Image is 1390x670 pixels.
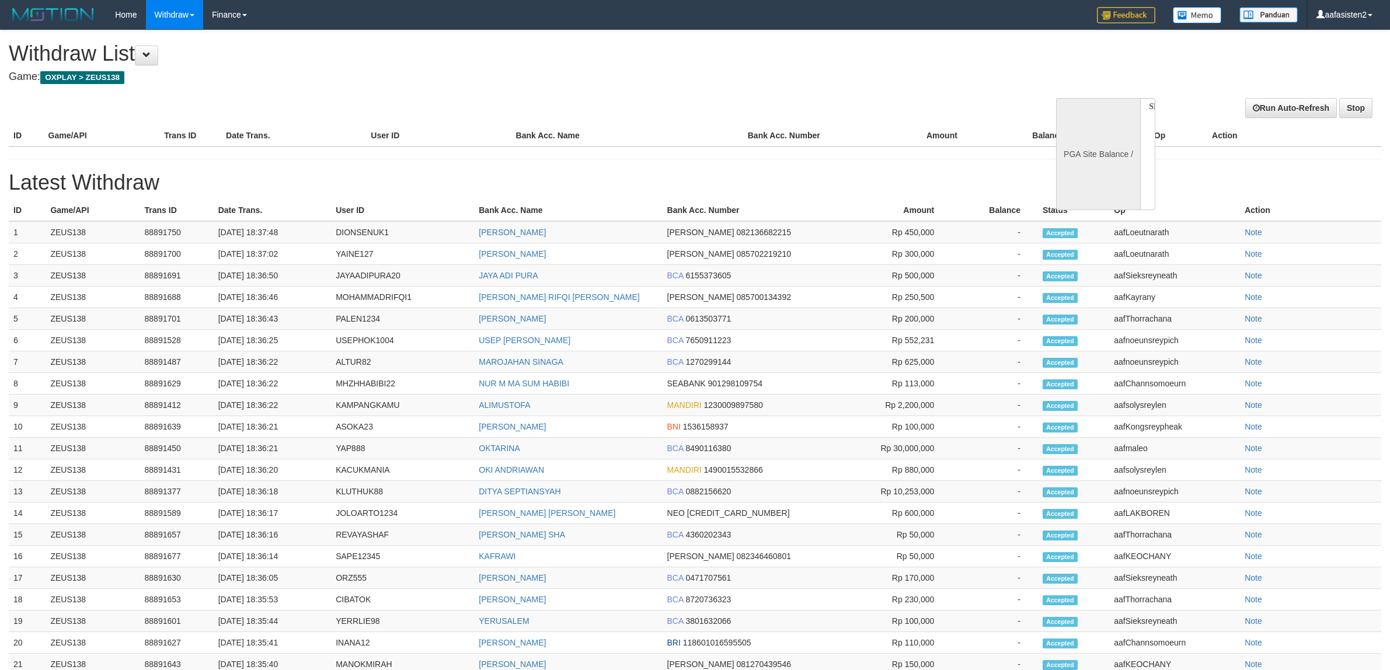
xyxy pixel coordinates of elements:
td: 18 [9,589,46,610]
a: ALIMUSTOFA [479,400,530,410]
a: MAROJAHAN SINAGA [479,357,563,367]
td: ZEUS138 [46,546,140,567]
td: 19 [9,610,46,632]
td: aafThorrachana [1109,524,1240,546]
td: 88891627 [140,632,214,654]
td: - [952,502,1038,524]
td: - [952,308,1038,330]
a: [PERSON_NAME] [479,659,546,669]
span: Accepted [1043,401,1078,411]
td: Rp 100,000 [843,416,952,438]
td: aafnoeunsreypich [1109,481,1240,502]
td: 88891653 [140,589,214,610]
span: [PERSON_NAME] [667,228,734,237]
td: 88891412 [140,395,214,416]
span: Accepted [1043,315,1078,324]
td: MHZHHABIBI22 [331,373,474,395]
td: - [952,330,1038,351]
div: PGA Site Balance / [1056,98,1140,210]
td: 88891377 [140,481,214,502]
span: Accepted [1043,531,1078,540]
span: Accepted [1043,509,1078,519]
span: Accepted [1043,444,1078,454]
span: BCA [667,271,684,280]
td: aafLAKBOREN [1109,502,1240,524]
td: 88891528 [140,330,214,351]
td: Rp 10,253,000 [843,481,952,502]
span: Accepted [1043,271,1078,281]
td: Rp 880,000 [843,459,952,481]
a: Note [1245,595,1262,604]
td: 88891700 [140,243,214,265]
td: 5 [9,308,46,330]
td: ZEUS138 [46,287,140,308]
td: [DATE] 18:36:43 [214,308,331,330]
a: Note [1245,400,1262,410]
th: Bank Acc. Name [511,125,743,146]
td: 88891677 [140,546,214,567]
span: Accepted [1043,638,1078,648]
td: 3 [9,265,46,287]
span: Accepted [1043,423,1078,432]
td: aafLoeutnarath [1109,221,1240,243]
td: [DATE] 18:36:17 [214,502,331,524]
span: 8720736323 [685,595,731,604]
td: ZEUS138 [46,330,140,351]
td: - [952,632,1038,654]
td: SAPE12345 [331,546,474,567]
a: [PERSON_NAME] [PERSON_NAME] [479,508,615,518]
a: Note [1245,249,1262,259]
td: [DATE] 18:36:05 [214,567,331,589]
a: Note [1245,487,1262,496]
td: - [952,221,1038,243]
span: 0882156620 [685,487,731,496]
td: - [952,546,1038,567]
td: - [952,243,1038,265]
td: aafSieksreyneath [1109,567,1240,589]
th: Balance [952,200,1038,221]
a: Note [1245,379,1262,388]
span: 3801632066 [685,616,731,626]
td: ZEUS138 [46,481,140,502]
th: Date Trans. [214,200,331,221]
span: NEO [667,508,685,518]
a: Note [1245,616,1262,626]
td: CIBATOK [331,589,474,610]
td: KACUKMANIA [331,459,474,481]
td: [DATE] 18:35:41 [214,632,331,654]
span: BRI [667,638,681,647]
td: 8 [9,373,46,395]
span: 118601016595505 [683,638,751,647]
span: Accepted [1043,552,1078,562]
td: Rp 2,200,000 [843,395,952,416]
td: - [952,481,1038,502]
td: [DATE] 18:36:21 [214,438,331,459]
th: Op [1149,125,1207,146]
td: Rp 30,000,000 [843,438,952,459]
td: ZEUS138 [46,567,140,589]
td: Rp 50,000 [843,524,952,546]
td: ZEUS138 [46,632,140,654]
td: Rp 170,000 [843,567,952,589]
span: 1536158937 [683,422,729,431]
td: - [952,438,1038,459]
td: aafKongsreypheak [1109,416,1240,438]
span: BCA [667,336,684,345]
td: USEPHOK1004 [331,330,474,351]
span: 8490116380 [685,444,731,453]
td: - [952,395,1038,416]
a: Note [1245,292,1262,302]
h1: Withdraw List [9,42,915,65]
td: DIONSENUK1 [331,221,474,243]
span: Accepted [1043,250,1078,260]
img: Feedback.jpg [1097,7,1155,23]
td: 88891639 [140,416,214,438]
a: [PERSON_NAME] RIFQI [PERSON_NAME] [479,292,639,302]
td: 11 [9,438,46,459]
td: Rp 500,000 [843,265,952,287]
td: ZEUS138 [46,524,140,546]
td: ZEUS138 [46,459,140,481]
span: BCA [667,314,684,323]
td: Rp 250,500 [843,287,952,308]
img: MOTION_logo.png [9,6,97,23]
